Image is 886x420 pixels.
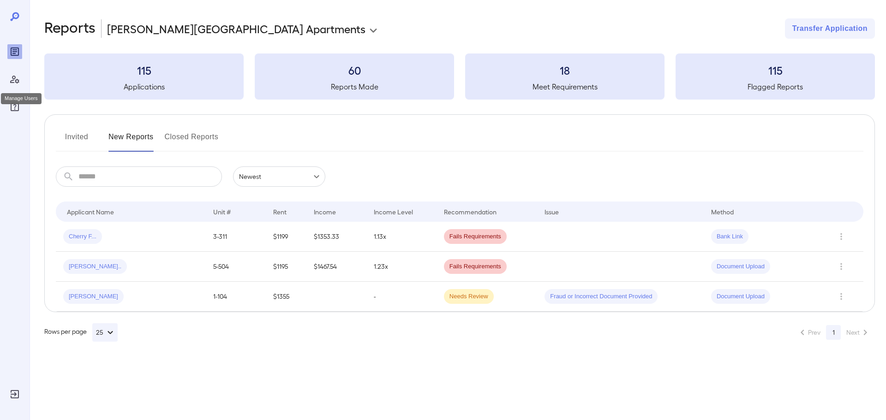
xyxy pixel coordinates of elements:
[266,252,306,282] td: $1195
[44,18,96,39] h2: Reports
[213,206,231,217] div: Unit #
[107,21,365,36] p: [PERSON_NAME][GEOGRAPHIC_DATA] Apartments
[306,252,366,282] td: $1467.54
[206,222,266,252] td: 3-311
[7,44,22,59] div: Reports
[676,63,875,77] h3: 115
[266,282,306,312] td: $1355
[676,81,875,92] h5: Flagged Reports
[366,252,437,282] td: 1.23x
[306,222,366,252] td: $1353.33
[711,232,748,241] span: Bank Link
[444,262,507,271] span: Fails Requirements
[834,259,849,274] button: Row Actions
[255,81,454,92] h5: Reports Made
[444,232,507,241] span: Fails Requirements
[465,81,664,92] h5: Meet Requirements
[92,323,118,342] button: 25
[834,229,849,244] button: Row Actions
[366,282,437,312] td: -
[785,18,875,39] button: Transfer Application
[44,81,244,92] h5: Applications
[63,262,127,271] span: [PERSON_NAME]..
[711,292,770,301] span: Document Upload
[826,325,841,340] button: page 1
[63,292,124,301] span: [PERSON_NAME]
[233,166,325,187] div: Newest
[44,53,875,100] summary: 115Applications60Reports Made18Meet Requirements115Flagged Reports
[314,206,336,217] div: Income
[44,323,118,342] div: Rows per page
[834,289,849,304] button: Row Actions
[444,206,497,217] div: Recommendation
[206,282,266,312] td: 1-104
[67,206,114,217] div: Applicant Name
[465,63,664,77] h3: 18
[165,130,219,152] button: Closed Reports
[56,130,97,152] button: Invited
[711,262,770,271] span: Document Upload
[7,72,22,87] div: Manage Users
[366,222,437,252] td: 1.13x
[545,206,559,217] div: Issue
[374,206,413,217] div: Income Level
[711,206,734,217] div: Method
[7,387,22,402] div: Log Out
[273,206,288,217] div: Rent
[255,63,454,77] h3: 60
[7,100,22,114] div: FAQ
[108,130,154,152] button: New Reports
[63,232,102,241] span: Cherry F...
[793,325,875,340] nav: pagination navigation
[206,252,266,282] td: 5-504
[444,292,494,301] span: Needs Review
[266,222,306,252] td: $1199
[545,292,658,301] span: Fraud or Incorrect Document Provided
[1,93,42,104] div: Manage Users
[44,63,244,77] h3: 115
